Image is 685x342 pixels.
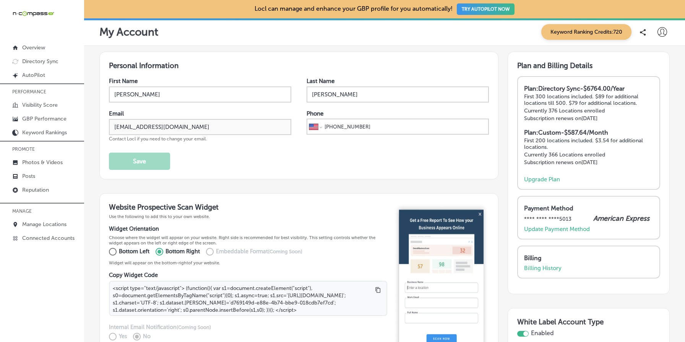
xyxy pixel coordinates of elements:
[524,93,653,106] p: First 300 locations included. $89 for additional locations till 500. $79 for additional locations.
[119,248,149,256] p: Bottom Left
[12,10,54,17] img: 660ab0bf-5cc7-4cb8-ba1c-48b5ae0f18e60NCTV_CLogo_TV_Black_-500x88.png
[109,235,387,246] p: Choose where the widget will appear on your website. Right side is recommended for best visibilit...
[268,249,302,254] span: (Coming Soon)
[524,159,653,166] p: Subscription renews on [DATE]
[324,119,487,134] input: Phone number
[524,226,590,233] a: Update Payment Method
[22,102,58,108] p: Visibility Score
[524,129,608,136] strong: Plan: Custom - $587.64/Month
[307,86,489,103] input: Enter Last Name
[22,58,58,65] p: Directory Sync
[22,72,45,78] p: AutoPilot
[109,78,138,85] label: First Name
[143,332,151,341] p: No
[109,61,489,70] h3: Personal Information
[22,44,45,51] p: Overview
[524,151,653,158] p: Currently 366 Locations enrolled
[22,159,63,166] p: Photos & Videos
[524,205,649,212] p: Payment Method
[517,61,660,70] h3: Plan and Billing Details
[109,203,387,212] h3: Website Prospective Scan Widget
[22,116,67,122] p: GBP Performance
[109,281,387,316] textarea: <script type="text/javascript"> (function(){ var s1=document.createElement("script"), s0=document...
[109,86,291,103] input: Enter First Name
[541,24,631,40] span: Keyword Ranking Credits: 720
[524,137,653,150] p: First 200 locations included. $3.54 for additional locations.
[373,285,383,295] button: Copy to clipboard
[307,78,334,85] label: Last Name
[109,225,387,232] h4: Widget Orientation
[524,115,653,122] p: Subscription renews on [DATE]
[524,254,649,262] p: Billing
[307,110,323,117] label: Phone
[109,272,387,278] h4: Copy Widget Code
[99,26,158,38] p: My Account
[531,329,554,337] span: Enabled
[109,110,124,117] label: Email
[517,318,660,329] h3: White Label Account Type
[22,221,67,228] p: Manage Locations
[524,265,562,272] a: Billing History
[109,260,387,265] p: Widget will appear on the bottom- right of your website.
[22,129,67,136] p: Keyword Rankings
[22,173,35,179] p: Posts
[119,332,127,341] p: Yes
[109,153,170,170] button: Save
[177,324,211,330] span: (Coming Soon)
[166,248,200,256] p: Bottom Right
[22,187,49,193] p: Reputation
[216,248,302,256] p: Embeddable Format
[457,3,515,15] button: TRY AUTOPILOT NOW
[524,85,625,92] strong: Plan: Directory Sync - $6764.00/Year
[109,119,291,135] input: Enter Email
[524,176,560,183] a: Upgrade Plan
[109,136,207,142] span: Contact Locl if you need to change your email.
[524,107,653,114] p: Currently 376 Locations enrolled
[22,235,75,241] p: Connected Accounts
[109,324,387,331] h4: Internal Email Notification
[109,214,387,219] p: Use the following to add this to your own website.
[593,214,649,223] p: American Express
